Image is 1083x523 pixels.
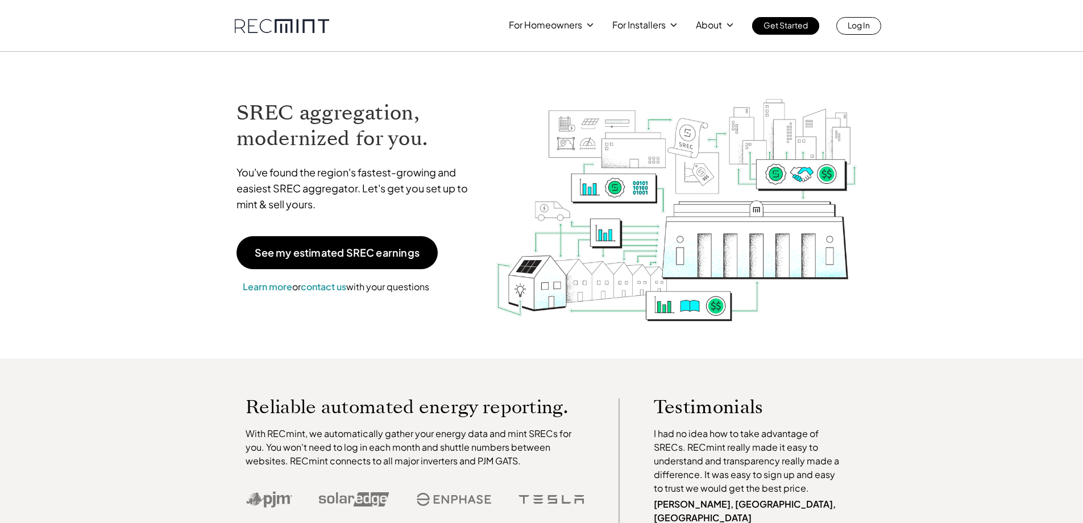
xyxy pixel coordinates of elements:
a: Log In [836,17,881,35]
p: or with your questions [236,279,435,294]
p: Testimonials [654,398,823,415]
p: For Homeowners [509,17,582,33]
p: See my estimated SREC earnings [255,248,420,258]
p: With RECmint, we automatically gather your energy data and mint SRECs for you. You won't need to ... [246,427,584,468]
p: Log In [848,17,870,33]
p: For Installers [612,17,666,33]
p: I had no idea how to take advantage of SRECs. RECmint really made it easy to understand and trans... [654,427,845,495]
a: See my estimated SREC earnings [236,236,438,269]
p: About [696,17,722,33]
p: You've found the region's fastest-growing and easiest SREC aggregator. Let's get you set up to mi... [236,164,479,212]
p: Reliable automated energy reporting. [246,398,584,415]
h1: SREC aggregation, modernized for you. [236,100,479,151]
a: Learn more [243,281,292,293]
a: contact us [301,281,346,293]
a: Get Started [752,17,819,35]
img: RECmint value cycle [495,69,858,324]
p: Get Started [764,17,808,33]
